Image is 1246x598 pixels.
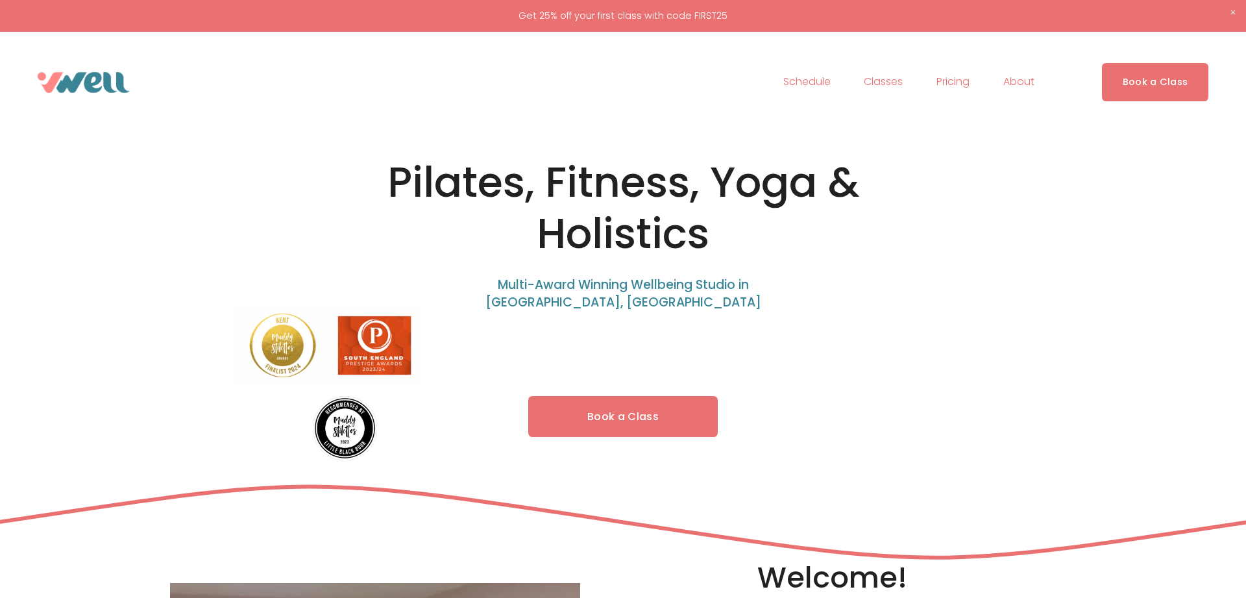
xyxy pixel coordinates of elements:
[1003,72,1034,93] a: folder dropdown
[936,72,970,93] a: Pricing
[528,396,718,437] a: Book a Class
[1003,73,1034,92] span: About
[485,276,761,311] span: Multi-Award Winning Wellbeing Studio in [GEOGRAPHIC_DATA], [GEOGRAPHIC_DATA]
[864,73,903,92] span: Classes
[38,72,130,93] img: VWell
[864,72,903,93] a: folder dropdown
[757,559,914,597] h2: Welcome!
[783,72,831,93] a: Schedule
[332,157,914,260] h1: Pilates, Fitness, Yoga & Holistics
[1102,63,1209,101] a: Book a Class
